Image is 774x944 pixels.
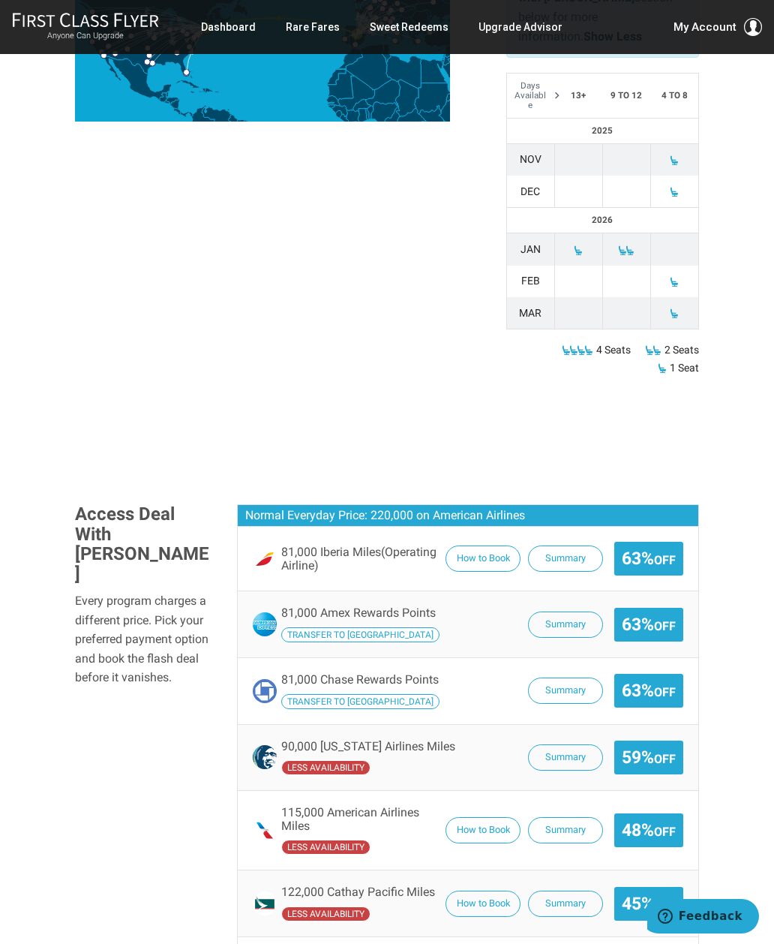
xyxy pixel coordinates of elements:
[382,44,391,62] path: Tunisia
[371,102,397,124] path: Nigeria
[281,760,370,775] span: Alaska Airlines has undefined availability seats availability compared to the operating carrier.
[327,69,346,86] path: Western Sahara
[622,615,676,634] span: 63%
[184,69,196,75] g: Ft. Lauderdale
[336,48,363,69] path: Morocco
[12,12,159,28] img: First Class Flyer
[554,74,602,119] th: 13+
[506,233,554,266] td: Jan
[100,53,113,59] g: San Diego
[164,101,169,104] path: El Salvador
[418,106,444,125] path: South Sudan
[346,44,392,90] path: Algeria
[506,143,554,176] td: Nov
[506,119,698,143] th: 2025
[281,546,439,572] span: 81,000 Iberia Miles
[169,99,179,109] path: Nicaragua
[215,92,219,93] path: Puerto Rico
[670,359,699,377] span: 1 Seat
[654,898,676,912] small: Off
[622,821,676,840] span: 48%
[146,53,159,59] g: Dallas
[478,14,562,41] a: Upgrade Advisor
[328,105,334,109] path: Guinea-Bissau
[622,748,676,767] span: 59%
[367,106,373,119] path: Benin
[602,74,650,119] th: 9 to 12
[647,899,759,936] iframe: Opens a widget where you can find more information
[327,70,354,101] path: Mauritania
[528,817,603,843] button: Summary
[281,885,435,899] span: 122,000 Cathay Pacific Miles
[190,92,195,94] path: Jamaica
[528,546,603,572] button: Summary
[199,88,205,92] path: Haiti
[75,504,214,584] h3: Access Deal With [PERSON_NAME]
[175,80,199,89] path: Cuba
[149,60,162,66] g: Houston
[654,685,676,699] small: Off
[353,99,370,112] path: Burkina Faso
[654,825,676,839] small: Off
[346,110,359,123] path: Côte d'Ivoire
[622,681,676,700] span: 63%
[166,97,179,104] path: Honduras
[445,546,520,572] button: How to Book
[420,59,447,83] path: Egypt
[338,76,375,110] path: Mali
[201,14,256,41] a: Dashboard
[358,108,367,122] path: Ghana
[281,672,439,687] span: 81,000 Chase Rewards Points
[443,51,446,56] path: Lebanon
[386,55,421,89] path: Libya
[528,891,603,917] button: Summary
[664,341,699,359] span: 2 Seats
[370,14,448,41] a: Sweet Redeems
[281,606,436,620] span: 81,000 Amex Rewards Points
[395,80,418,116] path: Chad
[166,92,168,98] path: Belize
[445,891,520,917] button: How to Book
[103,56,171,101] path: Mexico
[528,678,603,704] button: Summary
[281,906,370,921] span: Cathay Pacific has undefined availability seats availability compared to the operating carrier.
[12,12,159,42] a: First Class FlyerAnyone Can Upgrade
[506,208,698,233] th: 2026
[325,96,339,106] path: Senegal
[506,176,554,208] td: Dec
[286,14,340,41] a: Rare Fares
[281,840,370,855] span: American Airlines has undefined availability seats availability compared to the operating carrier.
[654,619,676,633] small: Off
[336,110,343,118] path: Sierra Leone
[340,114,349,123] path: Liberia
[442,55,445,65] path: Israel
[180,112,193,117] path: Panama
[397,108,426,128] path: Central African Republic
[281,740,455,753] span: 90,000 [US_STATE] Airlines Miles
[654,752,676,766] small: Off
[365,108,370,119] path: Togo
[75,591,214,687] div: Every program charges a different price. Pick your preferred payment option and book the flash de...
[281,694,439,709] span: Transfer your Chase Rewards Points to Iberia
[366,80,400,107] path: Niger
[160,93,169,103] path: Guatemala
[227,109,229,111] path: Trinidad and Tobago
[205,88,213,93] path: Dominican Republic
[281,545,436,573] span: (Operating Airline)
[673,18,736,36] span: My Account
[281,627,439,642] span: Transfer your Amex Rewards Points to Iberia
[144,59,157,65] g: Austin
[281,806,439,832] span: 115,000 American Airlines Miles
[654,553,676,567] small: Off
[506,266,554,297] td: Feb
[622,549,676,568] span: 63%
[12,31,159,41] small: Anyone Can Upgrade
[506,297,554,329] td: Mar
[650,74,698,119] th: 4 to 8
[596,341,631,359] span: 4 Seats
[673,18,762,36] button: My Account
[443,56,445,59] path: Palestinian Territories
[528,744,603,771] button: Summary
[414,83,451,114] path: Sudan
